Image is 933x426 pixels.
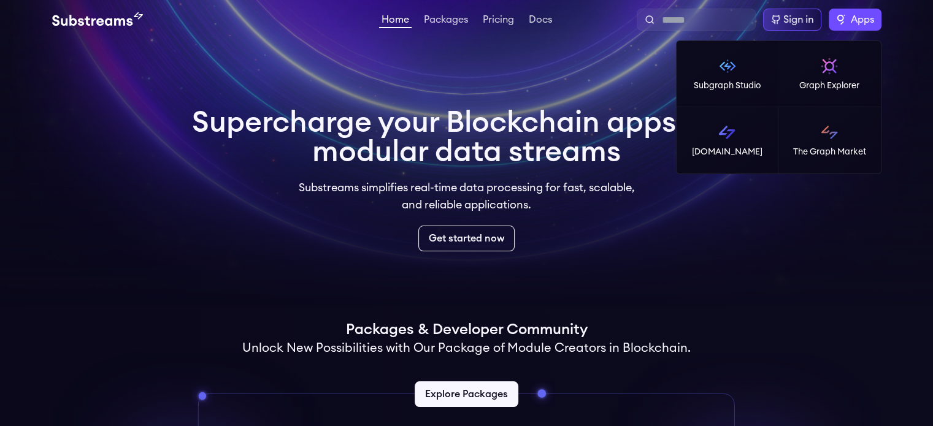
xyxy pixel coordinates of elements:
[694,80,761,92] p: Subgraph Studio
[851,12,874,27] span: Apps
[778,107,881,173] a: The Graph Market
[778,41,881,107] a: Graph Explorer
[799,80,859,92] p: Graph Explorer
[421,15,470,27] a: Packages
[677,41,779,107] a: Subgraph Studio
[526,15,555,27] a: Docs
[717,123,737,142] img: Substreams logo
[836,15,846,25] img: The Graph logo
[290,179,643,213] p: Substreams simplifies real-time data processing for fast, scalable, and reliable applications.
[763,9,821,31] a: Sign in
[379,15,412,28] a: Home
[415,381,518,407] a: Explore Packages
[793,146,866,158] p: The Graph Market
[692,146,762,158] p: [DOMAIN_NAME]
[242,340,691,357] h2: Unlock New Possibilities with Our Package of Module Creators in Blockchain.
[192,108,742,167] h1: Supercharge your Blockchain apps with modular data streams
[418,226,515,251] a: Get started now
[677,107,779,173] a: [DOMAIN_NAME]
[820,56,839,76] img: Graph Explorer logo
[783,12,813,27] div: Sign in
[820,123,839,142] img: The Graph Market logo
[480,15,516,27] a: Pricing
[718,56,737,76] img: Subgraph Studio logo
[346,320,588,340] h1: Packages & Developer Community
[52,12,143,27] img: Substream's logo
